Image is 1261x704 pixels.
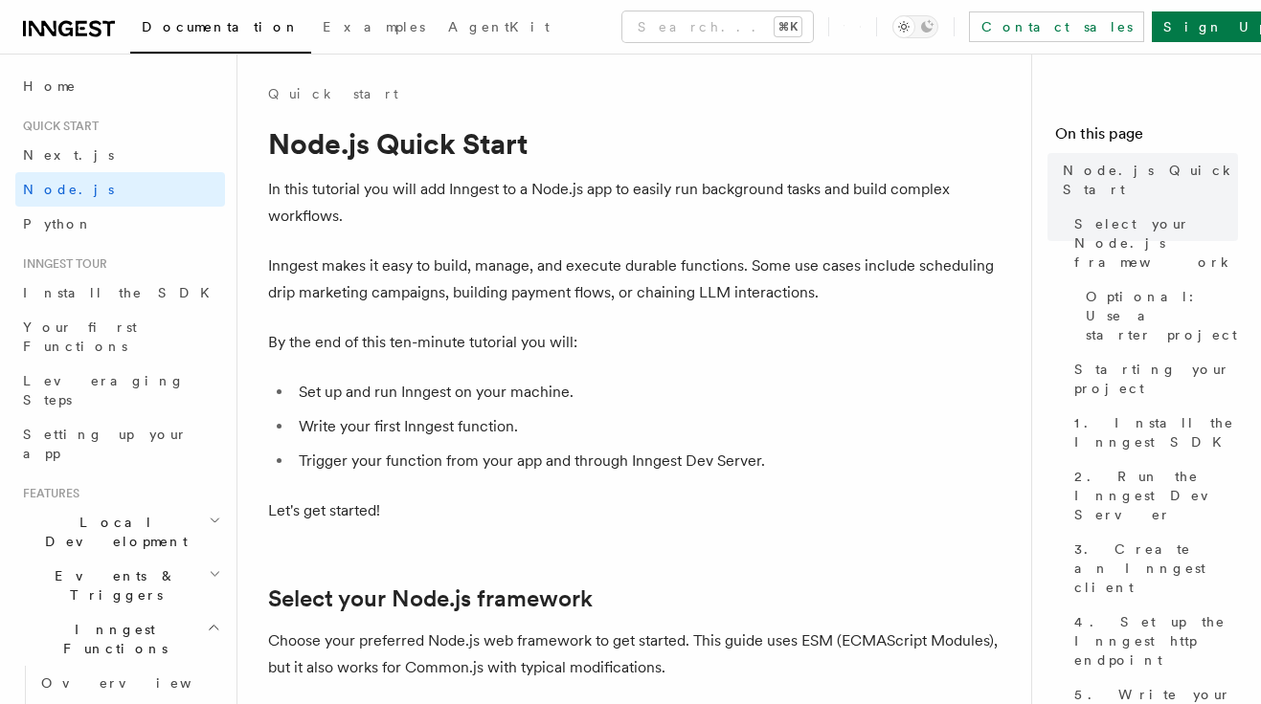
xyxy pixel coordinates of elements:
button: Local Development [15,505,225,559]
h1: Node.js Quick Start [268,126,1016,161]
span: 4. Set up the Inngest http endpoint [1074,612,1238,670]
a: Install the SDK [15,275,225,310]
span: Python [23,216,93,231]
a: 4. Set up the Inngest http endpoint [1067,605,1238,677]
button: Toggle dark mode [892,15,938,38]
a: Overview [34,666,225,700]
a: Select your Node.js framework [268,585,593,612]
span: 1. Install the Inngest SDK [1074,413,1238,451]
span: 2. Run the Inngest Dev Server [1074,467,1238,524]
span: Features [15,486,79,501]
span: Examples [323,19,425,34]
span: Optional: Use a starter project [1086,287,1238,344]
span: Leveraging Steps [23,373,185,407]
span: Next.js [23,147,114,163]
a: 2. Run the Inngest Dev Server [1067,459,1238,532]
span: Overview [41,675,238,691]
span: Home [23,77,77,96]
p: Choose your preferred Node.js web framework to get started. This guide uses ESM (ECMAScript Modul... [268,627,1016,681]
a: Starting your project [1067,352,1238,406]
a: 1. Install the Inngest SDK [1067,406,1238,459]
span: Local Development [15,513,209,551]
a: Examples [311,6,437,52]
span: Setting up your app [23,427,188,461]
span: Events & Triggers [15,566,209,605]
a: AgentKit [437,6,561,52]
p: In this tutorial you will add Inngest to a Node.js app to easily run background tasks and build c... [268,176,1016,230]
a: Node.js [15,172,225,207]
span: Inngest tour [15,256,107,272]
span: Starting your project [1074,360,1238,398]
a: Setting up your app [15,417,225,471]
button: Search...⌘K [622,11,813,42]
a: Documentation [130,6,311,54]
span: Quick start [15,119,99,134]
p: By the end of this ten-minute tutorial you will: [268,329,1016,356]
a: Quick start [268,84,398,103]
a: Your first Functions [15,310,225,363]
li: Set up and run Inngest on your machine. [293,379,1016,406]
span: Node.js Quick Start [1063,161,1238,199]
span: Select your Node.js framework [1074,214,1238,272]
li: Write your first Inngest function. [293,413,1016,440]
span: Your first Functions [23,319,137,354]
a: Contact sales [969,11,1144,42]
a: Home [15,69,225,103]
span: Documentation [142,19,300,34]
span: 3. Create an Inngest client [1074,539,1238,597]
a: Node.js Quick Start [1055,153,1238,207]
a: Next.js [15,138,225,172]
span: AgentKit [448,19,550,34]
button: Events & Triggers [15,559,225,612]
li: Trigger your function from your app and through Inngest Dev Server. [293,448,1016,474]
p: Let's get started! [268,497,1016,524]
a: Select your Node.js framework [1067,207,1238,279]
a: Leveraging Steps [15,363,225,417]
h4: On this page [1055,122,1238,153]
kbd: ⌘K [775,17,801,36]
a: 3. Create an Inngest client [1067,532,1238,605]
span: Install the SDK [23,285,221,300]
button: Inngest Functions [15,612,225,666]
span: Inngest Functions [15,620,207,658]
span: Node.js [23,182,114,197]
a: Python [15,207,225,241]
p: Inngest makes it easy to build, manage, and execute durable functions. Some use cases include sch... [268,253,1016,306]
a: Optional: Use a starter project [1078,279,1238,352]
